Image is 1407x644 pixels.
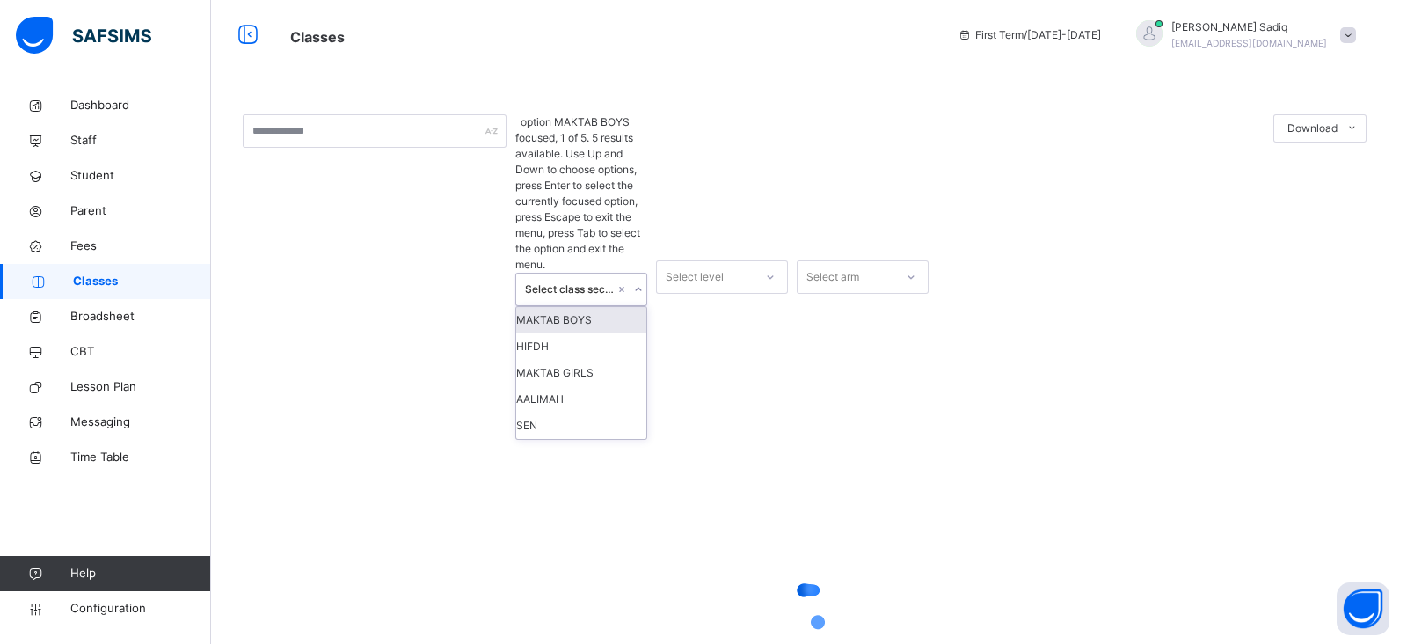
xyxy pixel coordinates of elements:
span: Configuration [70,600,210,618]
img: safsims [16,17,151,54]
div: MAKTAB BOYS [516,307,646,333]
span: Lesson Plan [70,378,211,396]
span: Download [1287,121,1338,136]
div: HIFDH [516,333,646,360]
span: Parent [70,202,211,220]
span: Help [70,565,210,582]
div: MAKTAB GIRLS [516,360,646,386]
span: Student [70,167,211,185]
span: option MAKTAB BOYS focused, 1 of 5. 5 results available. Use Up and Down to choose options, press... [515,115,640,271]
span: Classes [73,273,211,290]
div: AALIMAH [516,386,646,413]
span: CBT [70,343,211,361]
span: Dashboard [70,97,211,114]
div: Select arm [806,260,859,294]
button: Open asap [1337,582,1389,635]
span: [EMAIL_ADDRESS][DOMAIN_NAME] [1171,38,1327,48]
span: Time Table [70,449,211,466]
span: Staff [70,132,211,150]
div: SEN [516,413,646,439]
span: [PERSON_NAME] Sadiq [1171,19,1327,35]
span: Fees [70,238,211,255]
div: Select class section [525,282,615,297]
div: AbubakarSadiq [1119,19,1365,51]
span: Classes [290,28,345,46]
span: Broadsheet [70,308,211,326]
div: Select level [666,260,724,294]
span: session/term information [958,27,1101,43]
span: Messaging [70,413,211,431]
